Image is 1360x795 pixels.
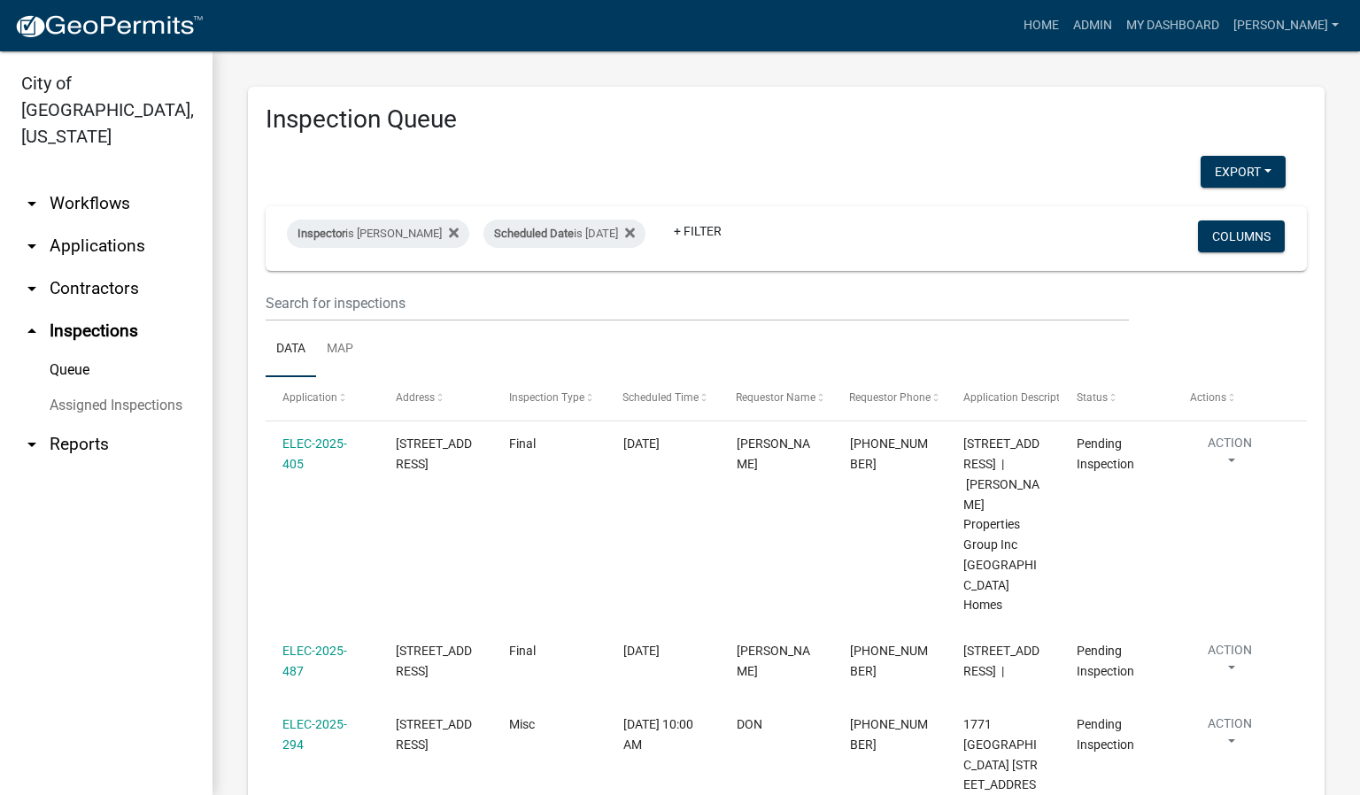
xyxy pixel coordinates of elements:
[379,377,492,420] datatable-header-cell: Address
[850,644,928,678] span: 502-544-0419
[282,717,347,752] a: ELEC-2025-294
[963,644,1039,678] span: 3314 / A RIVERVIEW DRIVE |
[833,377,947,420] datatable-header-cell: Requestor Phone
[21,434,42,455] i: arrow_drop_down
[492,377,606,420] datatable-header-cell: Inspection Type
[316,321,364,378] a: Map
[1077,436,1134,471] span: Pending Inspection
[737,717,762,731] span: DON
[494,227,574,240] span: Scheduled Date
[21,320,42,342] i: arrow_drop_up
[737,436,810,471] span: TROY
[623,434,703,454] div: [DATE]
[1198,220,1285,252] button: Columns
[737,644,810,678] span: David Wooten
[606,377,719,420] datatable-header-cell: Scheduled Time
[737,391,816,404] span: Requestor Name
[963,391,1075,404] span: Application Description
[282,391,337,404] span: Application
[850,391,931,404] span: Requestor Phone
[1066,9,1119,42] a: Admin
[266,104,1307,135] h3: Inspection Queue
[660,215,736,247] a: + Filter
[1077,717,1134,752] span: Pending Inspection
[282,436,347,471] a: ELEC-2025-405
[21,235,42,257] i: arrow_drop_down
[509,717,535,731] span: Misc
[287,220,469,248] div: is [PERSON_NAME]
[850,717,928,752] span: 440-554-0875
[396,644,472,678] span: 3314 / A RIVERVIEW DRIVE
[1190,434,1270,478] button: Action
[266,285,1129,321] input: Search for inspections
[396,436,472,471] span: 5703 JENN WAY COURT
[297,227,345,240] span: Inspector
[396,391,435,404] span: Address
[623,391,699,404] span: Scheduled Time
[1077,644,1134,678] span: Pending Inspection
[947,377,1060,420] datatable-header-cell: Application Description
[1190,714,1270,759] button: Action
[1077,391,1108,404] span: Status
[509,644,536,658] span: Final
[396,717,472,752] span: 1771 Veterans Parkway
[623,714,703,755] div: [DATE] 10:00 AM
[623,641,703,661] div: [DATE]
[266,321,316,378] a: Data
[1060,377,1173,420] datatable-header-cell: Status
[850,436,928,471] span: 502-616-5598
[1226,9,1346,42] a: [PERSON_NAME]
[1119,9,1226,42] a: My Dashboard
[282,644,347,678] a: ELEC-2025-487
[483,220,645,248] div: is [DATE]
[509,436,536,451] span: Final
[1173,377,1287,420] datatable-header-cell: Actions
[1190,391,1226,404] span: Actions
[1190,641,1270,685] button: Action
[266,377,379,420] datatable-header-cell: Application
[719,377,832,420] datatable-header-cell: Requestor Name
[1016,9,1066,42] a: Home
[21,278,42,299] i: arrow_drop_down
[1201,156,1286,188] button: Export
[509,391,584,404] span: Inspection Type
[21,193,42,214] i: arrow_drop_down
[963,436,1039,612] span: 5703 JENN WAY COURT | Clayton Properties Group Inc dba Arbor Homes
